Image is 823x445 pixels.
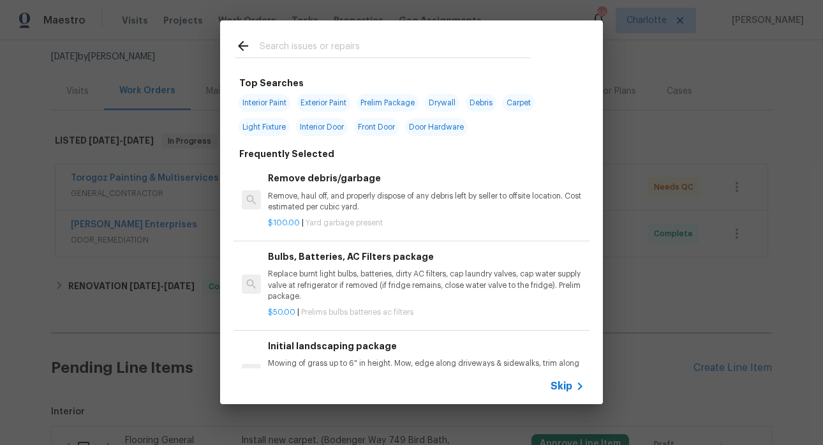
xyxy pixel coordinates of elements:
[268,218,584,229] p: |
[239,147,334,161] h6: Frequently Selected
[239,94,290,112] span: Interior Paint
[268,250,584,264] h6: Bulbs, Batteries, AC Filters package
[425,94,459,112] span: Drywall
[405,118,468,136] span: Door Hardware
[354,118,399,136] span: Front Door
[260,38,530,57] input: Search issues or repairs
[306,219,383,227] span: Yard garbage present
[268,219,300,227] span: $100.00
[296,118,348,136] span: Interior Door
[357,94,419,112] span: Prelim Package
[239,76,304,90] h6: Top Searches
[268,308,295,316] span: $50.00
[551,380,572,393] span: Skip
[268,358,584,391] p: Mowing of grass up to 6" in height. Mow, edge along driveways & sidewalks, trim along standing st...
[268,339,584,353] h6: Initial landscaping package
[268,269,584,301] p: Replace burnt light bulbs, batteries, dirty AC filters, cap laundry valves, cap water supply valv...
[466,94,496,112] span: Debris
[239,118,290,136] span: Light Fixture
[301,308,413,316] span: Prelims bulbs batteries ac filters
[268,307,584,318] p: |
[268,171,584,185] h6: Remove debris/garbage
[503,94,535,112] span: Carpet
[268,191,584,213] p: Remove, haul off, and properly dispose of any debris left by seller to offsite location. Cost est...
[297,94,350,112] span: Exterior Paint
